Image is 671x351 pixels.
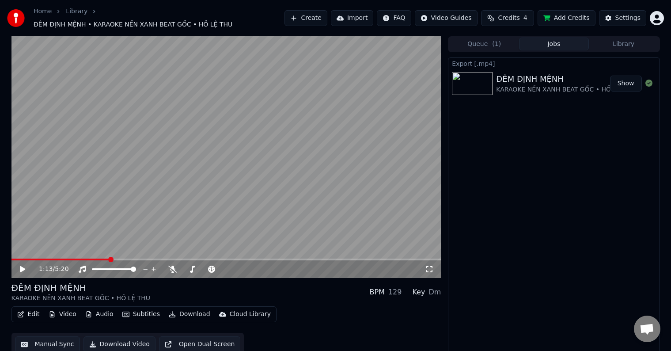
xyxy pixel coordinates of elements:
div: Export [.mp4] [448,58,659,69]
div: Key [412,287,425,298]
div: Open chat [634,316,660,342]
div: Dm [428,287,441,298]
span: 5:20 [55,265,68,274]
div: Settings [615,14,641,23]
button: Show [610,76,642,92]
button: Download [165,308,214,320]
span: 1:13 [39,265,53,274]
button: Queue [449,38,519,50]
span: ( 1 ) [492,40,501,49]
span: ĐÊM ĐỊNH MỆNH • KARAOKE NỀN XANH BEAT GỐC • HỒ LỆ THU [34,20,232,29]
span: 4 [523,14,527,23]
button: Settings [599,10,646,26]
button: Credits4 [481,10,534,26]
button: Video Guides [415,10,478,26]
button: Audio [82,308,117,320]
a: Home [34,7,52,16]
button: Add Credits [538,10,595,26]
div: BPM [369,287,384,298]
button: Video [45,308,80,320]
span: Credits [498,14,519,23]
button: Create [284,10,327,26]
div: Cloud Library [230,310,271,319]
button: Subtitles [119,308,163,320]
img: youka [7,9,25,27]
button: FAQ [377,10,411,26]
div: / [39,265,60,274]
div: KARAOKE NỀN XANH BEAT GỐC • HỒ LỆ THU [11,294,151,303]
div: 129 [388,287,402,298]
button: Library [589,38,659,50]
div: KARAOKE NỀN XANH BEAT GỐC • HỒ LỆ THU [496,85,635,94]
button: Import [331,10,373,26]
button: Jobs [519,38,589,50]
div: ĐÊM ĐỊNH MỆNH [496,73,635,85]
button: Edit [14,308,43,320]
nav: breadcrumb [34,7,284,29]
a: Library [66,7,87,16]
div: ĐÊM ĐỊNH MỆNH [11,282,151,294]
